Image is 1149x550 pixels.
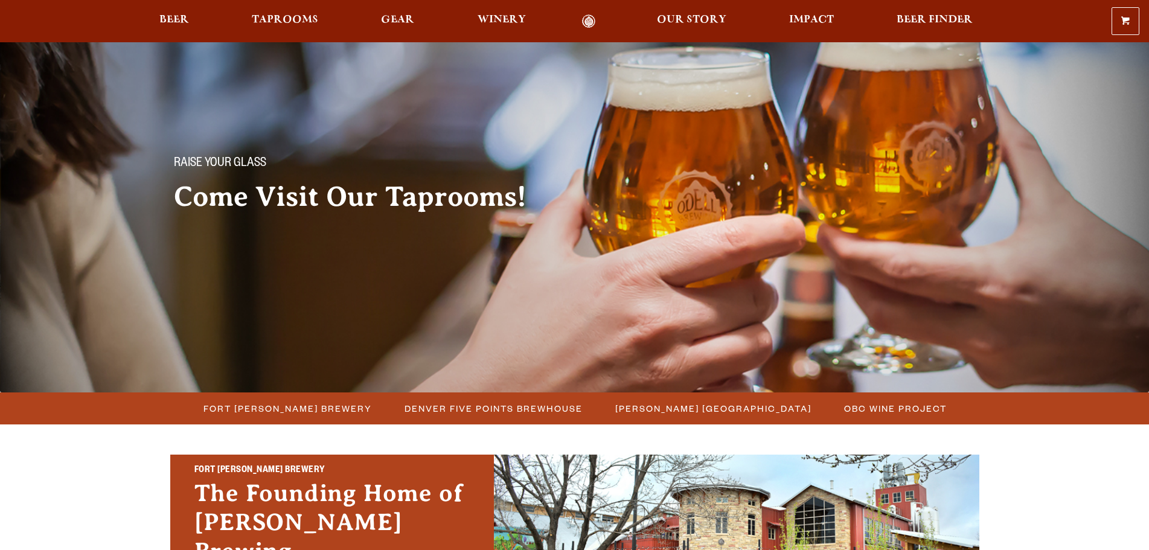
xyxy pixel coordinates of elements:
[203,400,372,417] span: Fort [PERSON_NAME] Brewery
[470,14,534,28] a: Winery
[615,400,811,417] span: [PERSON_NAME] [GEOGRAPHIC_DATA]
[566,14,612,28] a: Odell Home
[373,14,422,28] a: Gear
[159,15,189,25] span: Beer
[889,14,981,28] a: Beer Finder
[174,182,551,212] h2: Come Visit Our Taprooms!
[381,15,414,25] span: Gear
[174,156,266,172] span: Raise your glass
[196,400,378,417] a: Fort [PERSON_NAME] Brewery
[397,400,589,417] a: Denver Five Points Brewhouse
[194,463,470,479] h2: Fort [PERSON_NAME] Brewery
[657,15,726,25] span: Our Story
[897,15,973,25] span: Beer Finder
[837,400,953,417] a: OBC Wine Project
[478,15,526,25] span: Winery
[789,15,834,25] span: Impact
[781,14,842,28] a: Impact
[405,400,583,417] span: Denver Five Points Brewhouse
[252,15,318,25] span: Taprooms
[608,400,818,417] a: [PERSON_NAME] [GEOGRAPHIC_DATA]
[649,14,734,28] a: Our Story
[152,14,197,28] a: Beer
[244,14,326,28] a: Taprooms
[844,400,947,417] span: OBC Wine Project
